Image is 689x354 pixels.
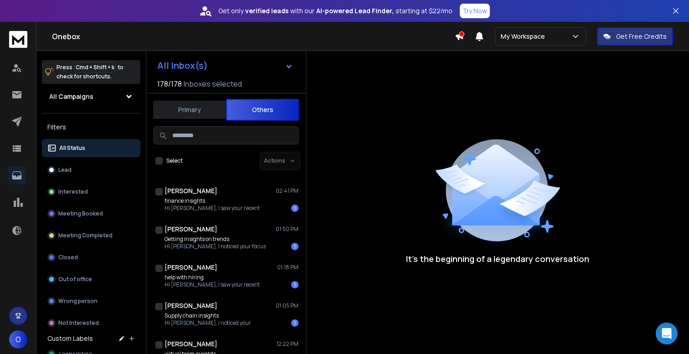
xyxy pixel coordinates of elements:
[291,319,298,327] div: 1
[153,100,226,120] button: Primary
[165,312,251,319] p: Supply chain insights
[58,188,88,195] p: Interested
[165,339,217,349] h1: [PERSON_NAME]
[9,330,27,349] button: O
[165,281,260,288] p: Hi [PERSON_NAME], I saw your recent
[157,78,182,89] span: 178 / 178
[597,27,673,46] button: Get Free Credits
[165,205,260,212] p: Hi [PERSON_NAME], I saw your recent
[58,276,92,283] p: Out of office
[58,319,99,327] p: Not Interested
[42,161,140,179] button: Lead
[165,319,251,327] p: Hi [PERSON_NAME], I noticed your
[616,32,667,41] p: Get Free Credits
[406,252,589,265] p: It’s the beginning of a legendary conversation
[218,6,452,15] p: Get only with our starting at $22/mo
[165,263,217,272] h1: [PERSON_NAME]
[463,6,487,15] p: Try Now
[58,298,98,305] p: Wrong person
[58,166,72,174] p: Lead
[42,248,140,267] button: Closed
[58,254,78,261] p: Closed
[226,99,299,121] button: Others
[42,121,140,133] h3: Filters
[245,6,288,15] strong: verified leads
[58,210,103,217] p: Meeting Booked
[157,61,208,70] h1: All Inbox(s)
[277,264,298,271] p: 01:18 PM
[166,157,183,164] label: Select
[42,314,140,332] button: Not Interested
[501,32,549,41] p: My Workspace
[165,186,217,195] h1: [PERSON_NAME]
[656,323,678,344] div: Open Intercom Messenger
[49,92,93,101] h1: All Campaigns
[165,243,266,250] p: Hi [PERSON_NAME], I noticed your focus
[9,31,27,48] img: logo
[59,144,85,152] p: All Status
[58,232,113,239] p: Meeting Completed
[42,292,140,310] button: Wrong person
[276,187,298,195] p: 02:41 PM
[42,139,140,157] button: All Status
[42,183,140,201] button: Interested
[47,334,93,343] h3: Custom Labels
[165,197,260,205] p: finance insights
[291,205,298,212] div: 1
[165,274,260,281] p: help with hiring
[184,78,242,89] h3: Inboxes selected
[74,62,116,72] span: Cmd + Shift + k
[291,281,298,288] div: 1
[291,243,298,250] div: 1
[316,6,394,15] strong: AI-powered Lead Finder,
[165,236,266,243] p: Getting insights on trends
[460,4,490,18] button: Try Now
[277,340,298,348] p: 12:22 PM
[42,87,140,106] button: All Campaigns
[165,301,217,310] h1: [PERSON_NAME]
[57,63,123,81] p: Press to check for shortcuts.
[150,56,300,75] button: All Inbox(s)
[52,31,455,42] h1: Onebox
[42,205,140,223] button: Meeting Booked
[276,302,298,309] p: 01:05 PM
[42,226,140,245] button: Meeting Completed
[165,225,217,234] h1: [PERSON_NAME]
[276,226,298,233] p: 01:50 PM
[42,270,140,288] button: Out of office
